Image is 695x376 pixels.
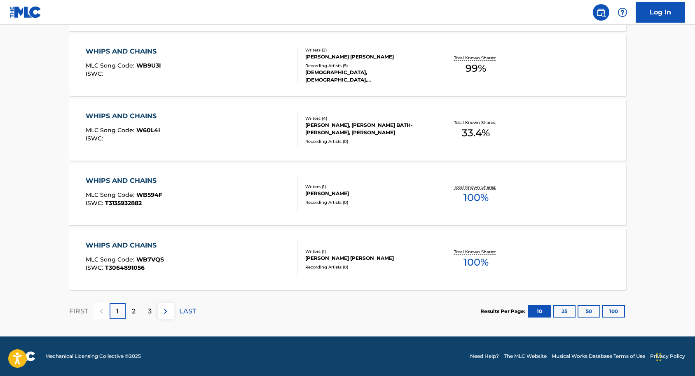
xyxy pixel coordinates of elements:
div: WHIPS AND CHAINS [86,111,161,121]
span: W60L4I [136,126,160,134]
img: search [596,7,606,17]
button: 10 [528,305,551,318]
div: Writers ( 1 ) [305,248,430,255]
div: WHIPS AND CHAINS [86,47,161,56]
div: [PERSON_NAME] [305,190,430,197]
a: Need Help? [470,353,499,360]
p: Total Known Shares: [454,55,498,61]
a: Public Search [593,4,609,21]
div: Writers ( 2 ) [305,47,430,53]
a: Privacy Policy [650,353,685,360]
div: Drag [656,345,661,369]
img: help [618,7,627,17]
a: WHIPS AND CHAINSMLC Song Code:WB7VQSISWC:T3064891056Writers (1)[PERSON_NAME] [PERSON_NAME]Recordi... [69,228,626,290]
div: Recording Artists ( 0 ) [305,199,430,206]
a: The MLC Website [504,353,547,360]
img: MLC Logo [10,6,42,18]
span: WB594F [136,191,162,199]
span: ISWC : [86,135,105,142]
span: Mechanical Licensing Collective © 2025 [45,353,141,360]
span: 100 % [463,190,489,205]
span: 100 % [463,255,489,270]
span: ISWC : [86,70,105,77]
div: [PERSON_NAME], [PERSON_NAME] BATH-[PERSON_NAME], [PERSON_NAME] [305,121,430,136]
iframe: Chat Widget [654,336,695,376]
a: WHIPS AND CHAINSMLC Song Code:WB9U3IISWC:Writers (2)[PERSON_NAME] [PERSON_NAME]Recording Artists ... [69,34,626,96]
p: Total Known Shares: [454,249,498,255]
span: WB9U3I [136,62,161,69]
span: WB7VQS [136,256,164,263]
div: Writers ( 4 ) [305,115,430,121]
span: ISWC : [86,199,105,207]
a: WHIPS AND CHAINSMLC Song Code:WB594FISWC:T3135932882Writers (1)[PERSON_NAME]Recording Artists (0)... [69,163,626,225]
img: right [161,306,171,316]
span: 33.4 % [462,126,490,140]
span: MLC Song Code : [86,256,136,263]
p: FIRST [69,306,88,316]
a: Log In [636,2,685,23]
div: Recording Artists ( 0 ) [305,264,430,270]
span: MLC Song Code : [86,62,136,69]
span: MLC Song Code : [86,191,136,199]
div: [DEMOGRAPHIC_DATA], [DEMOGRAPHIC_DATA], [DEMOGRAPHIC_DATA], [DEMOGRAPHIC_DATA], [DEMOGRAPHIC_DATA] [305,69,430,84]
span: T3135932882 [105,199,142,207]
p: Total Known Shares: [454,184,498,190]
a: WHIPS AND CHAINSMLC Song Code:W60L4IISWC:Writers (4)[PERSON_NAME], [PERSON_NAME] BATH-[PERSON_NAM... [69,99,626,161]
span: T3064891056 [105,264,145,271]
button: 50 [578,305,600,318]
img: logo [10,351,35,361]
div: Recording Artists ( 9 ) [305,63,430,69]
span: MLC Song Code : [86,126,136,134]
p: Results Per Page: [480,308,527,315]
div: WHIPS AND CHAINS [86,176,162,186]
p: 3 [148,306,152,316]
span: 99 % [466,61,486,76]
p: LAST [179,306,196,316]
button: 100 [602,305,625,318]
div: Recording Artists ( 0 ) [305,138,430,145]
div: [PERSON_NAME] [PERSON_NAME] [305,53,430,61]
p: 2 [132,306,136,316]
div: [PERSON_NAME] [PERSON_NAME] [305,255,430,262]
div: Writers ( 1 ) [305,184,430,190]
button: 25 [553,305,576,318]
p: Total Known Shares: [454,119,498,126]
div: Help [614,4,631,21]
span: ISWC : [86,264,105,271]
a: Musical Works Database Terms of Use [552,353,645,360]
div: WHIPS AND CHAINS [86,241,164,250]
p: 1 [116,306,119,316]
